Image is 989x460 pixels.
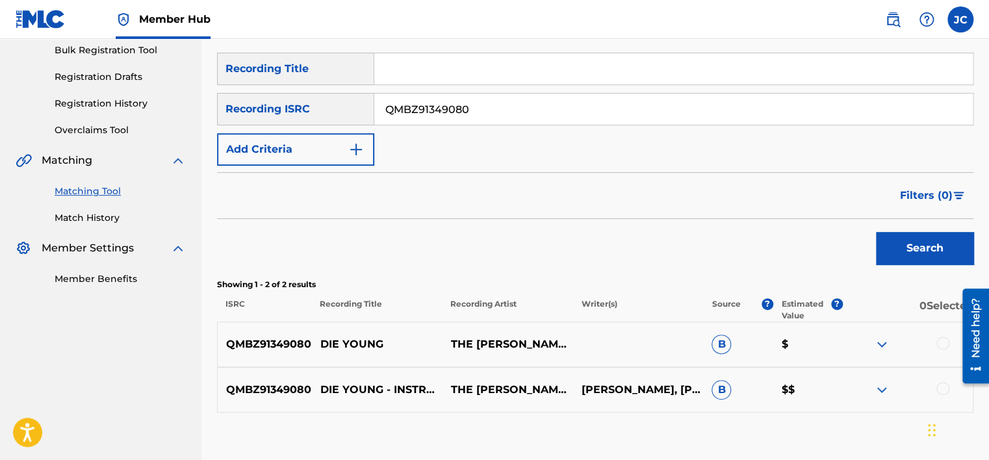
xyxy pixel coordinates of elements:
a: Bulk Registration Tool [55,44,186,57]
p: QMBZ91349080 [218,337,312,352]
img: MLC Logo [16,10,66,29]
a: Member Benefits [55,272,186,286]
p: [PERSON_NAME], [PERSON_NAME] [572,382,703,398]
a: Public Search [880,6,906,32]
iframe: Resource Center [953,284,989,389]
div: Help [914,6,940,32]
img: Member Settings [16,240,31,256]
p: Estimated Value [782,298,831,322]
img: expand [874,337,890,352]
img: expand [874,382,890,398]
img: filter [953,192,964,199]
img: Matching [16,153,32,168]
img: help [919,12,934,27]
iframe: Chat Widget [924,398,989,460]
span: ? [762,298,773,310]
span: B [712,380,731,400]
img: Top Rightsholder [116,12,131,27]
form: Search Form [217,53,973,271]
button: Filters (0) [892,179,973,212]
a: Registration History [55,97,186,110]
span: ? [831,298,843,310]
div: User Menu [947,6,973,32]
a: Matching Tool [55,185,186,198]
span: Filters ( 0 ) [900,188,953,203]
p: DIE YOUNG [312,337,443,352]
p: Showing 1 - 2 of 2 results [217,279,973,290]
img: expand [170,240,186,256]
img: search [885,12,901,27]
p: Recording Title [311,298,442,322]
span: Member Hub [139,12,211,27]
p: QMBZ91349080 [218,382,312,398]
button: Search [876,232,973,264]
button: Add Criteria [217,133,374,166]
span: B [712,335,731,354]
p: Recording Artist [442,298,572,322]
img: expand [170,153,186,168]
span: Member Settings [42,240,134,256]
a: Overclaims Tool [55,123,186,137]
p: 0 Selected [843,298,973,322]
a: Registration Drafts [55,70,186,84]
p: $$ [773,382,842,398]
p: DIE YOUNG - INSTRUMENTAL VERSION [312,382,443,398]
p: Writer(s) [572,298,703,322]
a: Match History [55,211,186,225]
p: THE [PERSON_NAME] BROTHERS GROUP [442,337,572,352]
img: 9d2ae6d4665cec9f34b9.svg [348,142,364,157]
span: Matching [42,153,92,168]
p: THE [PERSON_NAME] BROTHERS GROUP [442,382,572,398]
p: $ [773,337,842,352]
p: ISRC [217,298,311,322]
div: Drag [928,411,936,450]
p: Source [712,298,741,322]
